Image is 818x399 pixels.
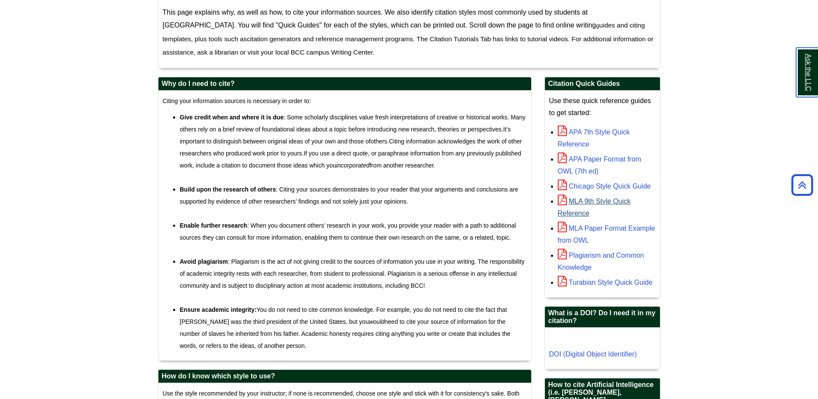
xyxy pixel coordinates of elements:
[180,222,247,229] strong: Enable further research
[549,350,637,358] a: DOI (Digital Object Identifier)
[558,128,630,148] a: APA 7th Style Quick Reference
[545,77,660,91] h2: Citation Quick Guides
[158,370,531,383] h2: How do I know which style to use?
[158,77,531,91] h2: Why do I need to cite?
[788,179,816,191] a: Back to Top
[558,279,653,286] a: Turabian Style Quick Guide
[558,198,631,217] a: MLA 9th Style Quick Reference
[180,186,518,205] span: : Citing your sources demonstrates to your reader that your arguments and conclusions are support...
[545,307,660,328] h2: What is a DOI? Do I need it in my citation?
[558,183,651,190] a: Chicago Style Quick Guide
[163,35,654,56] span: citation generators and reference management programs. The Citation Tutorials Tab has links to tu...
[180,186,276,193] strong: Build upon the research of others
[558,155,642,175] a: APA Paper Format from OWL (7th ed)
[549,95,656,119] p: Use these quick reference guides to get started:
[369,318,385,325] em: would
[180,258,525,289] span: : Plagiarism is the act of not giving credit to the sources of information you use in your writin...
[180,114,526,181] span: : Some scholarly disciplines value fresh interpretations of creative or historical works. Many ot...
[180,306,257,313] strong: Ensure academic integrity:
[558,225,655,244] a: MLA Paper Format Example from OWL
[163,9,599,29] span: This page explains why, as well as how, to cite your information sources. We also identify citati...
[371,138,389,145] span: others.
[596,22,599,29] span: g
[180,258,228,265] strong: Avoid plagiarism
[180,114,284,121] strong: Give credit when and where it is due
[163,97,311,104] span: Citing your information sources is necessary in order to:
[180,306,511,349] span: You do not need to cite common knowledge. For example, you do not need to cite the fact that [PER...
[336,162,370,169] em: incorporated
[180,126,511,145] span: It's important to distinguish between original ideas of your own and those of
[163,21,645,43] span: uides and citing templates, plus tools such as
[558,252,644,271] a: Plagiarism and Common Knowledge
[180,222,516,241] span: : When you document others’ research in your work, you provide your reader with a path to additio...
